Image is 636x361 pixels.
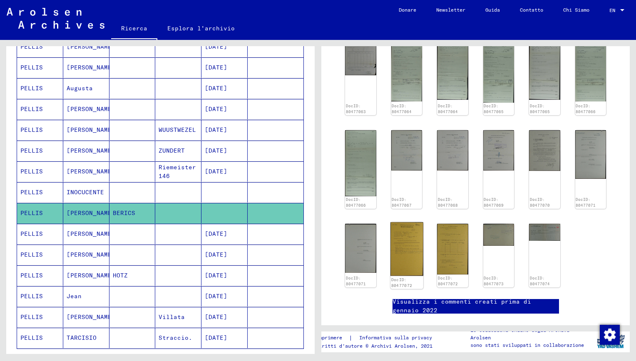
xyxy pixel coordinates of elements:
a: DocID: 80477066 [576,104,596,114]
mat-cell: PELLIS [17,245,63,265]
img: 001.jpg [575,35,606,101]
mat-cell: [PERSON_NAME] [63,37,109,57]
mat-cell: [PERSON_NAME] [63,99,109,119]
a: DocID: 80477070 [530,197,550,208]
mat-cell: [PERSON_NAME] [63,307,109,327]
mat-cell: WUUSTWEZEL [155,120,201,140]
a: DocID: 80477069 [484,197,504,208]
mat-cell: [PERSON_NAME] [63,161,109,182]
mat-cell: PELLIS [17,78,63,99]
mat-cell: Villata [155,307,201,327]
a: DocID: 80477065 [484,104,504,114]
mat-cell: PELLIS [17,203,63,223]
a: Informativa sulla privacy [353,334,442,342]
mat-cell: [DATE] [201,328,248,348]
mat-cell: TARCISIO [63,328,109,348]
mat-cell: INOCUCENTE [63,182,109,203]
mat-cell: PELLIS [17,57,63,78]
mat-cell: [DATE] [201,245,248,265]
mat-cell: [DATE] [201,99,248,119]
mat-cell: [DATE] [201,78,248,99]
img: yv_logo.png [595,331,626,352]
mat-cell: [PERSON_NAME] [63,224,109,244]
mat-cell: PELLIS [17,37,63,57]
img: 001.jpg [483,130,514,171]
img: 002.jpg [345,130,376,196]
a: Visualizza i commenti creati prima di gennaio 2022 [393,297,559,315]
img: 001.jpg [529,224,560,241]
mat-cell: [DATE] [201,120,248,140]
img: 002.jpg [345,224,376,273]
mat-cell: Riemeister 146 [155,161,201,182]
img: Modifica consenso [600,325,620,345]
img: 002.jpg [529,35,560,100]
a: DocID: 80477071 [576,197,596,208]
img: Arolsen_neg.svg [7,8,104,29]
img: 001.jpg [483,35,514,103]
mat-cell: PELLIS [17,141,63,161]
mat-cell: PELLIS [17,161,63,182]
mat-cell: [DATE] [201,161,248,182]
mat-cell: Jean [63,286,109,307]
a: DocID: 80477072 [438,276,458,286]
a: Ricerca [111,18,157,40]
img: 001.jpg [483,224,514,246]
mat-cell: PELLIS [17,182,63,203]
a: Esplora l'archivio [157,18,245,38]
p: Diritti d'autore © Archivi Arolsen, 2021 [316,342,442,350]
img: 001.jpg [575,130,606,179]
a: DocID: 80477067 [392,197,412,208]
mat-cell: [DATE] [201,141,248,161]
mat-cell: PELLIS [17,99,63,119]
mat-cell: PELLIS [17,120,63,140]
a: DocID: 80477072 [391,277,412,288]
mat-cell: HOTZ [109,265,156,286]
mat-cell: PELLIS [17,224,63,244]
font: | [349,334,353,342]
mat-cell: ZUNDERT [155,141,201,161]
mat-cell: [DATE] [201,224,248,244]
img: 001.jpg [391,35,422,101]
mat-cell: PELLIS [17,286,63,307]
a: DocID: 80477064 [392,104,412,114]
a: DocID: 80477071 [346,276,366,286]
a: DocID: 80477074 [530,276,550,286]
mat-cell: Straccio. [155,328,201,348]
img: 001.jpg [390,222,423,276]
mat-cell: [PERSON_NAME] [63,265,109,286]
mat-cell: PELLIS [17,265,63,286]
img: 001.jpg [345,35,376,75]
img: 001.jpg [437,130,468,171]
mat-cell: [DATE] [201,57,248,78]
img: 002.jpg [437,35,468,100]
mat-cell: [PERSON_NAME] [63,141,109,161]
p: Le collezioni online degli Archivi Arolsen [470,326,591,341]
a: DocID: 80477063 [346,104,366,114]
a: DocID: 80477066 [346,197,366,208]
img: 002.jpg [437,224,468,274]
p: sono stati sviluppati in collaborazione con [470,341,591,356]
img: 001.jpg [529,130,560,171]
a: DocID: 80477065 [530,104,550,114]
mat-cell: [PERSON_NAME] [63,57,109,78]
a: DocID: 80477064 [438,104,458,114]
a: DocID: 80477068 [438,197,458,208]
mat-cell: BERICS [109,203,156,223]
mat-cell: [PERSON_NAME] [63,245,109,265]
mat-cell: [DATE] [201,307,248,327]
mat-cell: [PERSON_NAME] [63,120,109,140]
mat-cell: PELLIS [17,328,63,348]
mat-cell: [DATE] [201,286,248,307]
mat-cell: [PERSON_NAME] [63,203,109,223]
mat-cell: [DATE] [201,265,248,286]
a: DocID: 80477073 [484,276,504,286]
span: EN [609,7,619,13]
a: Imprimere [316,334,349,342]
mat-cell: [DATE] [201,37,248,57]
img: 001.jpg [391,130,422,171]
mat-cell: Augusta [63,78,109,99]
mat-cell: PELLIS [17,307,63,327]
